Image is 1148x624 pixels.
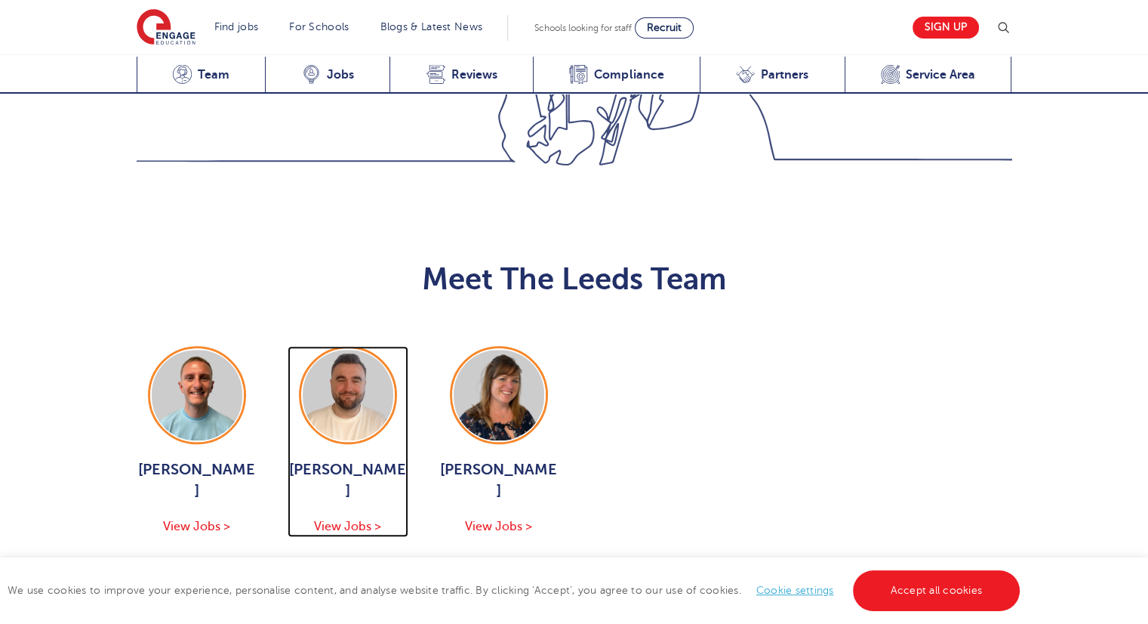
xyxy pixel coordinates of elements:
span: Schools looking for staff [534,23,632,33]
h2: Meet The Leeds Team [137,261,1012,298]
a: Team [137,57,266,94]
img: Joanne Wright [454,350,544,440]
a: Reviews [389,57,533,94]
a: [PERSON_NAME] View Jobs > [439,346,559,536]
span: View Jobs > [163,520,230,533]
img: Engage Education [137,9,195,47]
a: Service Area [845,57,1012,94]
span: Team [198,67,229,82]
a: Accept all cookies [853,570,1020,611]
a: Compliance [533,57,700,94]
span: Service Area [906,67,975,82]
a: Blogs & Latest News [380,21,483,32]
span: Partners [761,67,808,82]
img: George Dignam [152,350,242,440]
a: [PERSON_NAME] View Jobs > [137,346,257,536]
span: Reviews [451,67,497,82]
a: Jobs [265,57,389,94]
span: View Jobs > [314,520,381,533]
a: Partners [700,57,845,94]
a: Cookie settings [756,585,834,596]
span: [PERSON_NAME] [439,459,559,502]
span: [PERSON_NAME] [137,459,257,502]
img: Chris Rushton [303,350,393,440]
span: Compliance [594,67,663,82]
span: We use cookies to improve your experience, personalise content, and analyse website traffic. By c... [8,585,1023,596]
a: [PERSON_NAME] View Jobs > [288,346,408,536]
span: Jobs [327,67,354,82]
a: Sign up [913,17,979,39]
a: Recruit [635,17,694,39]
a: Find jobs [214,21,259,32]
a: For Schools [289,21,349,32]
span: Recruit [647,22,682,33]
span: View Jobs > [465,520,532,533]
span: [PERSON_NAME] [288,459,408,502]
